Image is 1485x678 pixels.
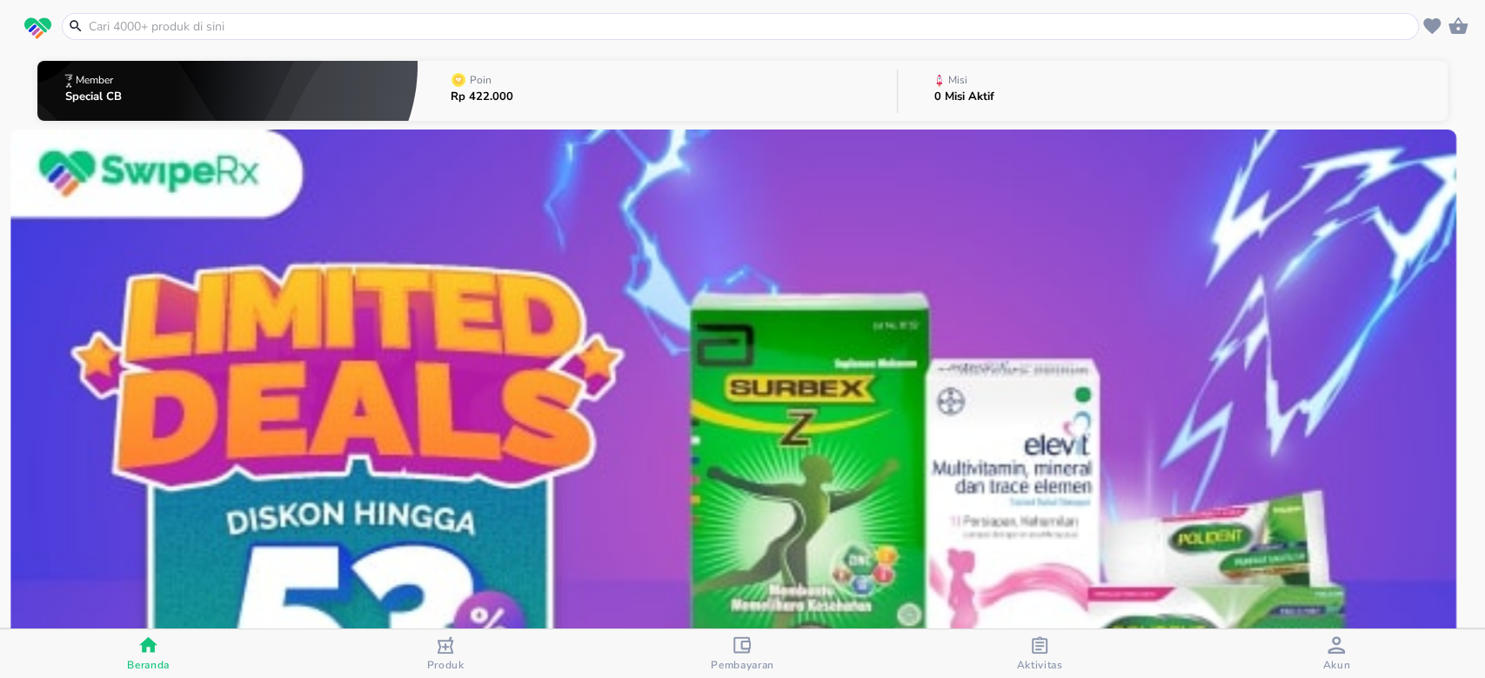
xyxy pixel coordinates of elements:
button: PoinRp 422.000 [418,56,897,125]
span: Akun [1322,658,1350,672]
p: Misi [948,75,967,85]
button: Akun [1188,629,1485,678]
button: Misi0 Misi Aktif [898,56,1448,125]
p: 0 Misi Aktif [934,91,994,103]
span: Pembayaran [711,658,774,672]
button: Produk [297,629,593,678]
button: Aktivitas [891,629,1187,678]
button: MemberSpecial CB [37,56,418,125]
p: Rp 422.000 [451,91,513,103]
span: Produk [427,658,465,672]
span: Aktivitas [1016,658,1062,672]
button: Pembayaran [594,629,891,678]
input: Cari 4000+ produk di sini [87,17,1415,36]
img: logo_swiperx_s.bd005f3b.svg [24,17,51,40]
span: Beranda [127,658,170,672]
p: Special CB [65,91,122,103]
p: Member [76,75,113,85]
p: Poin [470,75,492,85]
